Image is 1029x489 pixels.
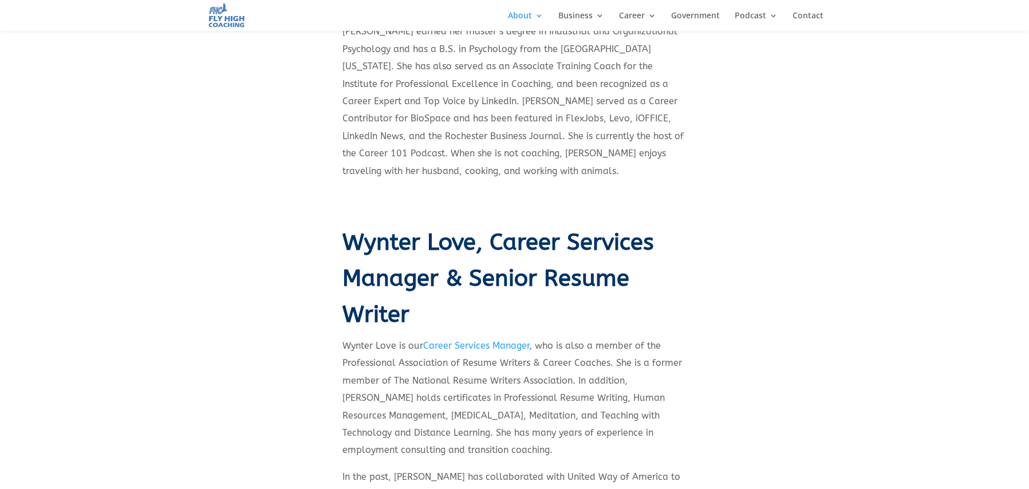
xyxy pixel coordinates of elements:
p: Wynter Love is our , who is also a member of the Professional Association of Resume Writers & Car... [343,337,687,468]
a: Career [620,11,657,31]
a: Podcast [735,11,778,31]
a: Contact [793,11,824,31]
a: Career Services Manager [424,340,530,351]
span: Wynter Love, Career Services Manager & Senior Resume Writer [343,228,655,328]
p: [PERSON_NAME] earned her master’s degree in Industrial and Organizational Psychology and has a B.... [343,23,687,189]
a: Government [672,11,720,31]
a: About [508,11,544,31]
img: Fly High Coaching [208,2,246,28]
a: Business [559,11,605,31]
